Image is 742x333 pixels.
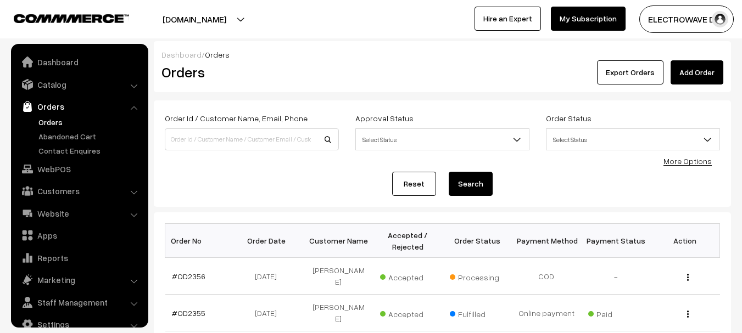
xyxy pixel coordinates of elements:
[14,159,144,179] a: WebPOS
[581,224,650,258] th: Payment Status
[14,14,129,22] img: COMMMERCE
[14,52,144,72] a: Dashboard
[512,295,581,331] td: Online payment
[165,112,308,124] label: Order Id / Customer Name, Email, Phone
[36,116,144,128] a: Orders
[663,156,712,166] a: More Options
[205,50,230,59] span: Orders
[546,130,719,149] span: Select Status
[355,128,529,150] span: Select Status
[551,7,626,31] a: My Subscription
[235,258,304,295] td: [DATE]
[172,308,205,318] a: #OD2355
[14,11,110,24] a: COMMMERCE
[161,49,723,60] div: /
[304,224,373,258] th: Customer Name
[356,130,529,149] span: Select Status
[650,224,719,258] th: Action
[36,145,144,156] a: Contact Enquires
[475,7,541,31] a: Hire an Expert
[450,269,505,283] span: Processing
[14,75,144,94] a: Catalog
[581,258,650,295] td: -
[443,224,512,258] th: Order Status
[14,270,144,290] a: Marketing
[165,128,339,150] input: Order Id / Customer Name / Customer Email / Customer Phone
[304,258,373,295] td: [PERSON_NAME]
[124,5,265,33] button: [DOMAIN_NAME]
[304,295,373,331] td: [PERSON_NAME]
[172,272,205,281] a: #OD2356
[235,224,304,258] th: Order Date
[512,258,581,295] td: COD
[373,224,442,258] th: Accepted / Rejected
[14,204,144,223] a: Website
[687,274,689,281] img: Menu
[449,172,493,196] button: Search
[14,292,144,312] a: Staff Management
[36,131,144,142] a: Abandoned Cart
[165,224,235,258] th: Order No
[639,5,734,33] button: ELECTROWAVE DE…
[355,112,414,124] label: Approval Status
[235,295,304,331] td: [DATE]
[597,60,663,84] button: Export Orders
[14,181,144,201] a: Customers
[161,50,202,59] a: Dashboard
[687,311,689,318] img: Menu
[512,224,581,258] th: Payment Method
[380,306,435,320] span: Accepted
[450,306,505,320] span: Fulfilled
[392,172,436,196] a: Reset
[161,64,338,81] h2: Orders
[588,306,643,320] span: Paid
[380,269,435,283] span: Accepted
[14,248,144,268] a: Reports
[671,60,723,84] a: Add Order
[712,11,728,27] img: user
[14,97,144,116] a: Orders
[14,225,144,245] a: Apps
[546,112,592,124] label: Order Status
[546,128,720,150] span: Select Status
